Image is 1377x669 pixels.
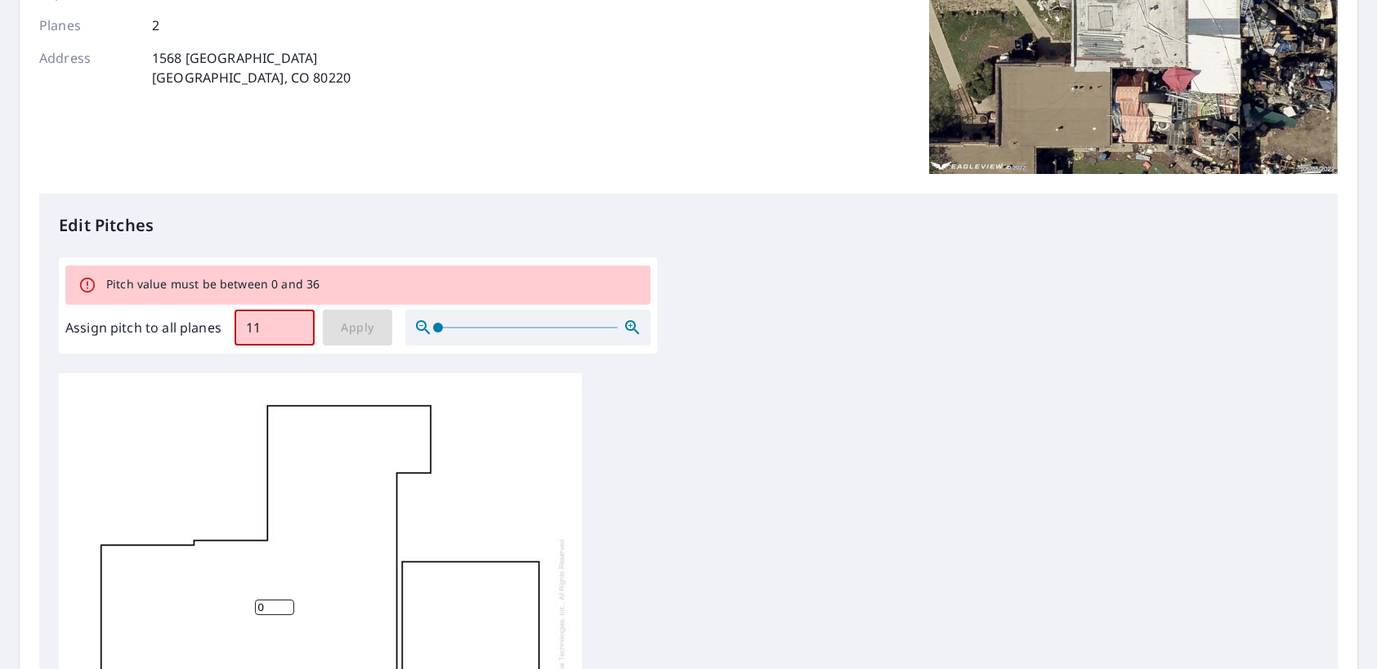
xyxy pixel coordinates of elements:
[106,270,320,300] div: Pitch value must be between 0 and 36
[59,213,1318,238] p: Edit Pitches
[65,318,221,337] label: Assign pitch to all planes
[152,16,159,35] p: 2
[39,48,137,87] p: Address
[235,305,315,350] input: 00.0
[152,48,351,87] p: 1568 [GEOGRAPHIC_DATA] [GEOGRAPHIC_DATA], CO 80220
[39,16,137,35] p: Planes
